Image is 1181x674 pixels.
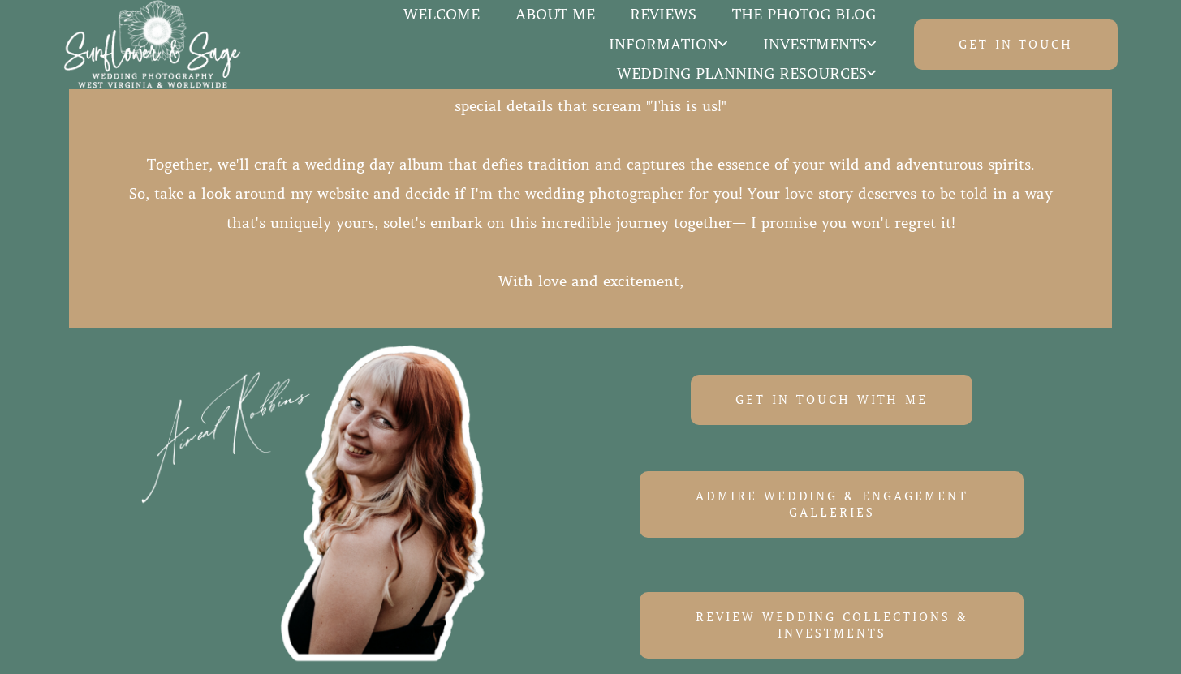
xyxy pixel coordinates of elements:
[398,214,732,232] span: let's embark on this incredible journey together
[147,156,1034,174] span: Together, we'll craft a wedding day album that defies tradition and captures the essence of your ...
[599,63,894,84] a: Wedding Planning Resources
[914,19,1118,70] a: Get in touch
[735,392,928,408] span: Get In Touch with Me
[684,488,979,521] span: Admire Wedding & Engagement Galleries
[640,592,1024,659] a: Review Wedding Collections & Investments
[498,273,683,290] span: With love and excitement,
[591,34,745,55] a: Information
[609,36,727,53] span: Information
[617,66,876,82] span: Wedding Planning Resources
[114,274,498,669] img: portrait of Aireal
[129,185,743,203] span: So, take a look around my website and decide if I'm the wedding photographer for you!
[959,36,1073,53] span: Get in touch
[745,34,894,55] a: Investments
[714,4,894,25] a: The Photog Blog
[640,471,1024,538] a: Admire Wedding & Engagement Galleries
[612,4,714,25] a: Reviews
[386,4,498,25] a: Welcome
[498,4,613,25] a: About Me
[763,36,876,53] span: Investments
[684,609,979,642] span: Review Wedding Collections & Investments
[691,375,972,425] a: Get In Touch with Me
[732,214,955,232] span: — I promise you won't regret it!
